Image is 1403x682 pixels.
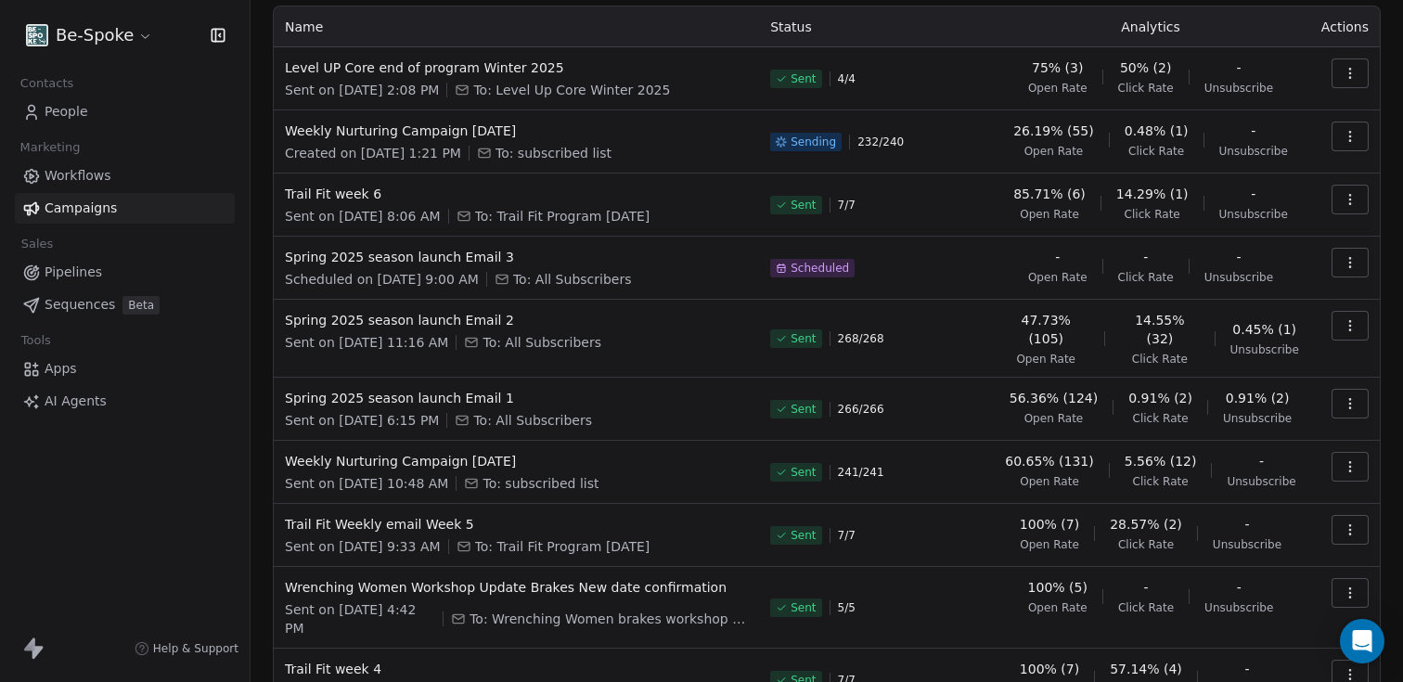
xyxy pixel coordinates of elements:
[991,6,1310,47] th: Analytics
[15,97,235,127] a: People
[1013,185,1086,203] span: 85.71% (6)
[1110,515,1182,534] span: 28.57% (2)
[1204,270,1273,285] span: Unsubscribe
[285,248,748,266] span: Spring 2025 season launch Email 3
[285,81,439,99] span: Sent on [DATE] 2:08 PM
[285,185,748,203] span: Trail Fit week 6
[45,102,88,122] span: People
[791,465,816,480] span: Sent
[1236,58,1241,77] span: -
[285,270,479,289] span: Scheduled on [DATE] 9:00 AM
[285,311,748,329] span: Spring 2025 season launch Email 2
[285,660,748,678] span: Trail Fit week 4
[791,261,849,276] span: Scheduled
[475,537,650,556] span: To: Trail Fit Program July 2025
[1125,122,1189,140] span: 0.48% (1)
[1125,452,1197,470] span: 5.56% (12)
[1125,207,1180,222] span: Click Rate
[285,452,748,470] span: Weekly Nurturing Campaign [DATE]
[1118,537,1174,552] span: Click Rate
[1055,248,1060,266] span: -
[285,600,435,637] span: Sent on [DATE] 4:42 PM
[1128,389,1192,407] span: 0.91% (2)
[1227,474,1295,489] span: Unsubscribe
[1110,660,1182,678] span: 57.14% (4)
[285,144,461,162] span: Created on [DATE] 1:21 PM
[1028,578,1088,597] span: 100% (5)
[285,333,448,352] span: Sent on [DATE] 11:16 AM
[26,24,48,46] img: Facebook%20profile%20picture.png
[1244,515,1249,534] span: -
[857,135,904,149] span: 232 / 240
[45,263,102,282] span: Pipelines
[122,296,160,315] span: Beta
[1128,144,1184,159] span: Click Rate
[838,198,856,212] span: 7 / 7
[1120,311,1199,348] span: 14.55% (32)
[285,578,748,597] span: Wrenching Women Workshop Update Brakes New date confirmation
[1013,122,1094,140] span: 26.19% (55)
[475,207,650,225] span: To: Trail Fit Program July 2025
[1226,389,1290,407] span: 0.91% (2)
[791,71,816,86] span: Sent
[135,641,238,656] a: Help & Support
[1118,600,1174,615] span: Click Rate
[791,198,816,212] span: Sent
[1020,474,1079,489] span: Open Rate
[483,333,601,352] span: To: All Subscribers
[1237,578,1242,597] span: -
[13,327,58,354] span: Tools
[1028,600,1088,615] span: Open Rate
[1223,411,1292,426] span: Unsubscribe
[274,6,759,47] th: Name
[285,515,748,534] span: Trail Fit Weekly email Week 5
[285,122,748,140] span: Weekly Nurturing Campaign [DATE]
[1024,144,1084,159] span: Open Rate
[1219,144,1288,159] span: Unsubscribe
[1032,58,1083,77] span: 75% (3)
[838,600,856,615] span: 5 / 5
[22,19,157,51] button: Be-Spoke
[285,474,448,493] span: Sent on [DATE] 10:48 AM
[15,257,235,288] a: Pipelines
[470,610,748,628] span: To: Wrenching Women brakes workshop 25
[1132,352,1188,367] span: Click Rate
[1132,474,1188,489] span: Click Rate
[791,600,816,615] span: Sent
[1002,311,1089,348] span: 47.73% (105)
[1020,660,1079,678] span: 100% (7)
[13,230,61,258] span: Sales
[1005,452,1093,470] span: 60.65% (131)
[45,295,115,315] span: Sequences
[12,134,88,161] span: Marketing
[1204,81,1273,96] span: Unsubscribe
[1219,207,1288,222] span: Unsubscribe
[1132,411,1188,426] span: Click Rate
[791,135,836,149] span: Sending
[838,528,856,543] span: 7 / 7
[1016,352,1075,367] span: Open Rate
[1020,537,1079,552] span: Open Rate
[838,402,884,417] span: 266 / 266
[285,537,441,556] span: Sent on [DATE] 9:33 AM
[791,331,816,346] span: Sent
[1116,185,1189,203] span: 14.29% (1)
[15,290,235,320] a: SequencesBeta
[1028,270,1088,285] span: Open Rate
[285,207,441,225] span: Sent on [DATE] 8:06 AM
[285,389,748,407] span: Spring 2025 season launch Email 1
[791,402,816,417] span: Sent
[1232,320,1296,339] span: 0.45% (1)
[1120,58,1171,77] span: 50% (2)
[1020,207,1079,222] span: Open Rate
[15,193,235,224] a: Campaigns
[473,81,670,99] span: To: Level Up Core Winter 2025
[45,166,111,186] span: Workflows
[838,331,884,346] span: 268 / 268
[1259,452,1264,470] span: -
[1010,389,1098,407] span: 56.36% (124)
[15,161,235,191] a: Workflows
[45,199,117,218] span: Campaigns
[1024,411,1084,426] span: Open Rate
[1244,660,1249,678] span: -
